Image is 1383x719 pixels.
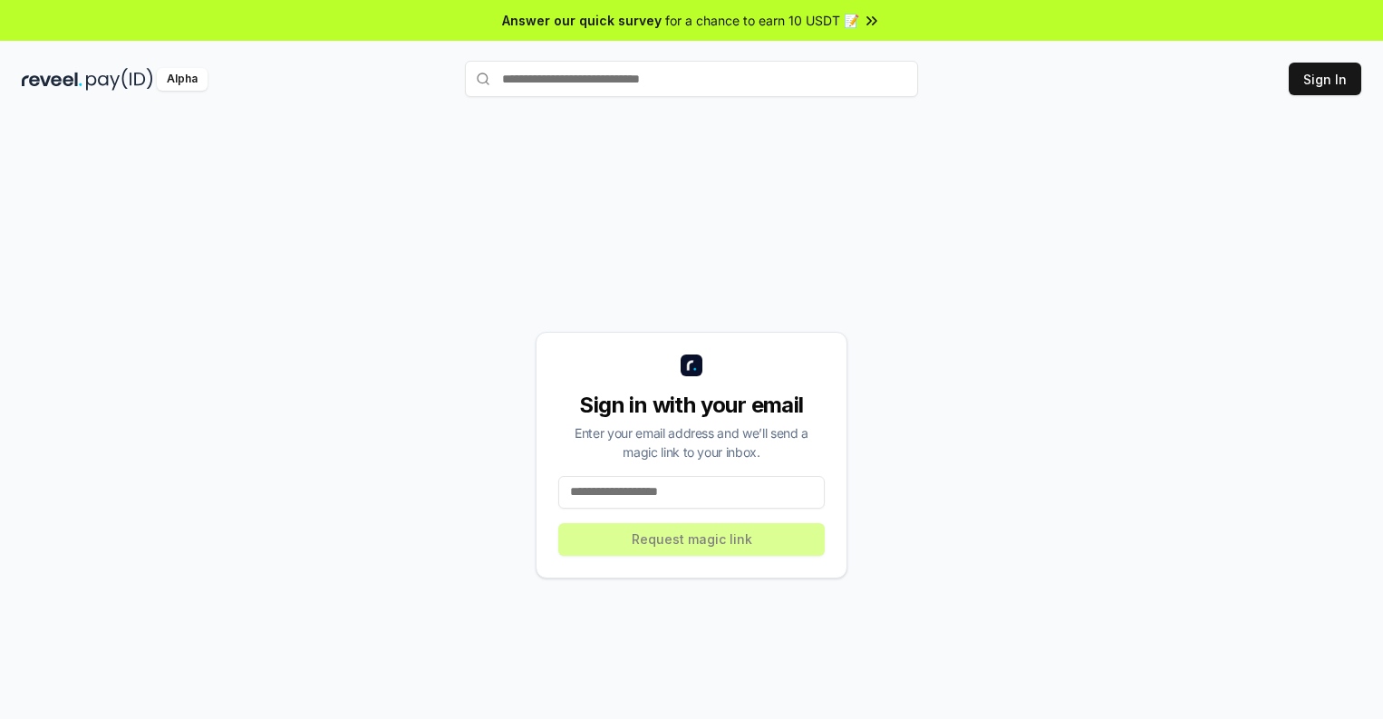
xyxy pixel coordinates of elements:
[502,11,662,30] span: Answer our quick survey
[665,11,859,30] span: for a chance to earn 10 USDT 📝
[558,391,825,420] div: Sign in with your email
[157,68,208,91] div: Alpha
[86,68,153,91] img: pay_id
[22,68,82,91] img: reveel_dark
[1289,63,1361,95] button: Sign In
[558,423,825,462] div: Enter your email address and we’ll send a magic link to your inbox.
[681,355,702,376] img: logo_small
